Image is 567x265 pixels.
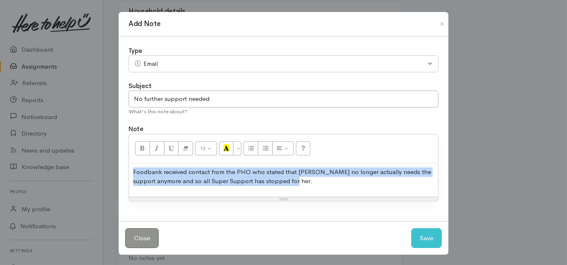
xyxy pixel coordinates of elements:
div: Resize [129,197,438,201]
button: Font Size [195,141,217,155]
button: Italic (CTRL+I) [150,141,164,155]
button: More Color [233,141,241,155]
button: Paragraph [272,141,294,155]
button: Bold (CTRL+B) [135,141,150,155]
button: Close [125,228,159,248]
button: Help [296,141,311,155]
p: Foodbank received contact from the PHO who stated that [PERSON_NAME] no longer actually needs the... [133,167,434,186]
div: Email [134,59,426,69]
span: 15 [200,145,206,152]
div: What's this note about? [129,107,438,116]
button: Ordered list (CTRL+SHIFT+NUM8) [258,141,273,155]
button: Unordered list (CTRL+SHIFT+NUM7) [243,141,258,155]
button: Remove Font Style (CTRL+\) [178,141,193,155]
button: Save [411,228,442,248]
button: Recent Color [219,141,234,155]
label: Subject [129,81,152,91]
button: Underline (CTRL+U) [164,141,179,155]
label: Type [129,46,142,56]
button: Email [129,55,438,72]
button: Close [436,19,449,29]
label: Note [129,124,143,134]
h1: Add Note [129,19,160,29]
